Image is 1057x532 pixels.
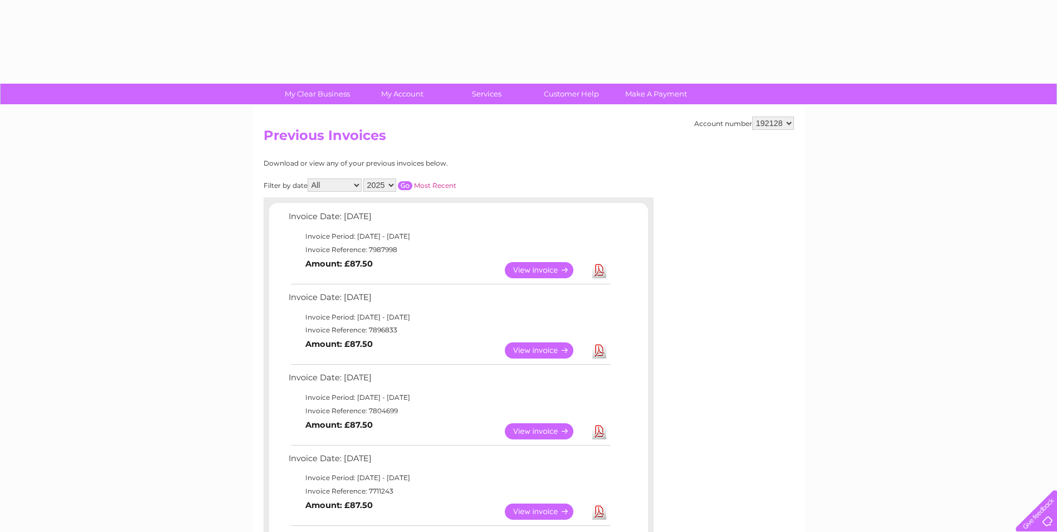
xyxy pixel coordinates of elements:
a: My Clear Business [271,84,363,104]
a: View [505,504,587,520]
td: Invoice Reference: 7896833 [286,323,612,337]
a: View [505,262,587,278]
a: Download [592,262,606,278]
td: Invoice Period: [DATE] - [DATE] [286,391,612,404]
b: Amount: £87.50 [305,420,373,430]
a: My Account [356,84,448,104]
div: Filter by date [264,178,556,192]
td: Invoice Reference: 7711243 [286,485,612,498]
td: Invoice Period: [DATE] - [DATE] [286,311,612,324]
td: Invoice Date: [DATE] [286,451,612,472]
h2: Previous Invoices [264,128,794,149]
a: Customer Help [525,84,617,104]
a: View [505,423,587,439]
a: Download [592,423,606,439]
td: Invoice Period: [DATE] - [DATE] [286,230,612,243]
td: Invoice Date: [DATE] [286,209,612,230]
a: Download [592,504,606,520]
td: Invoice Period: [DATE] - [DATE] [286,471,612,485]
td: Invoice Reference: 7987998 [286,243,612,257]
td: Invoice Date: [DATE] [286,290,612,311]
b: Amount: £87.50 [305,500,373,510]
div: Download or view any of your previous invoices below. [264,159,556,167]
b: Amount: £87.50 [305,339,373,349]
a: View [505,342,587,359]
b: Amount: £87.50 [305,259,373,269]
td: Invoice Date: [DATE] [286,370,612,391]
a: Services [441,84,533,104]
a: Make A Payment [610,84,702,104]
a: Download [592,342,606,359]
div: Account number [694,117,794,130]
td: Invoice Reference: 7804699 [286,404,612,418]
a: Most Recent [414,181,456,190]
